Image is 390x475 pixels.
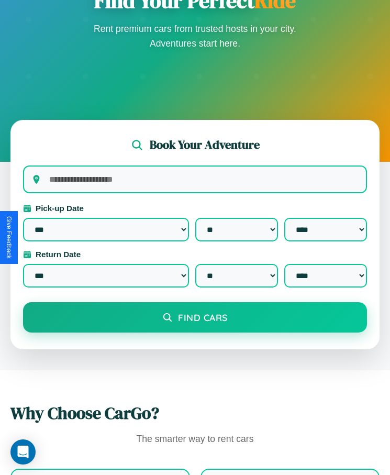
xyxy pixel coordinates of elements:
[23,204,367,213] label: Pick-up Date
[10,431,380,448] p: The smarter way to rent cars
[91,21,300,51] p: Rent premium cars from trusted hosts in your city. Adventures start here.
[5,216,13,259] div: Give Feedback
[150,137,260,153] h2: Book Your Adventure
[10,439,36,465] div: Open Intercom Messenger
[10,402,380,425] h2: Why Choose CarGo?
[23,250,367,259] label: Return Date
[23,302,367,333] button: Find Cars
